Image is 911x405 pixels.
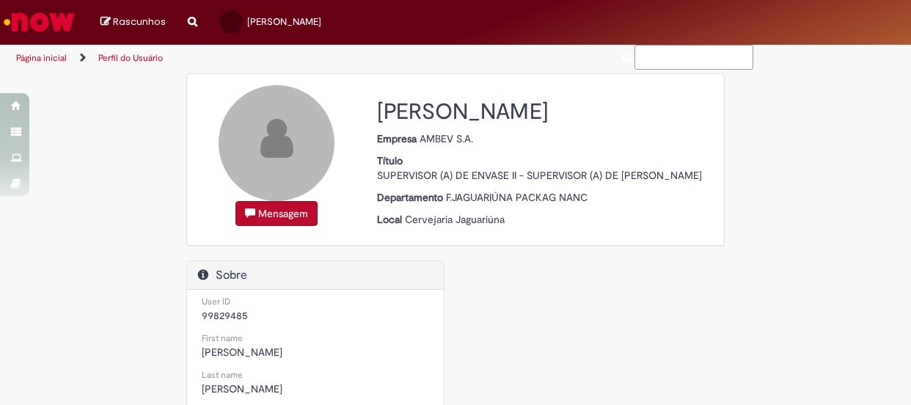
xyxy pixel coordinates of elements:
span: 99829485 [202,309,248,322]
strong: Departamento [377,191,446,204]
span: [PERSON_NAME] [247,15,321,28]
span: [PERSON_NAME] [202,346,282,359]
a: Página inicial [16,52,67,64]
small: Last name [202,369,243,381]
span: Cervejaria Jaguariúna [405,213,505,226]
img: ServiceNow [1,7,77,37]
h2: Sobre [198,269,433,282]
span: AMBEV S.A. [420,132,473,145]
a: Rascunhos [100,15,166,29]
strong: Empresa [377,132,420,145]
button: Mensagem [235,201,318,226]
small: User ID [202,296,230,307]
ul: Trilhas de página [11,45,596,72]
strong: Local [377,213,405,226]
button: Pesquisar [618,45,635,70]
span: SUPERVISOR (A) DE ENVASE II - SUPERVISOR (A) DE [PERSON_NAME] [377,169,702,182]
span: Rascunhos [113,15,166,29]
h2: [PERSON_NAME] [377,100,713,124]
small: First name [202,332,243,344]
a: Perfil do Usuário [98,52,163,64]
strong: Título [377,154,406,167]
span: F.JAGUARIÚNA PACKAG NANC [446,191,588,204]
span: [PERSON_NAME] [202,382,282,395]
